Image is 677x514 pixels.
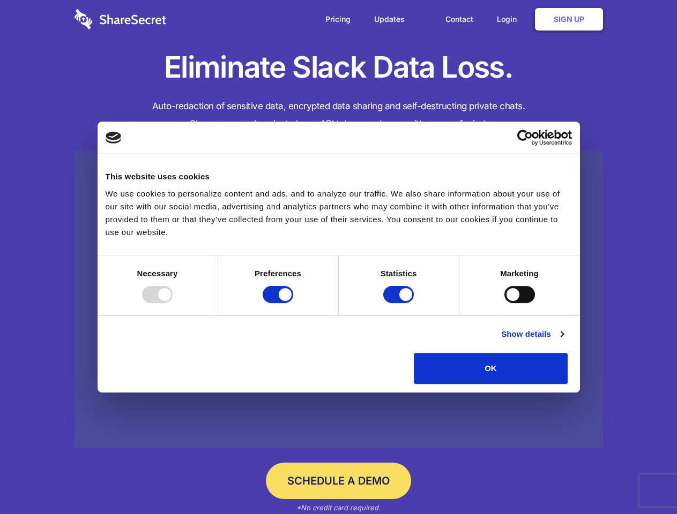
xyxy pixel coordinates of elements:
a: Contact [435,3,484,36]
strong: Preferences [255,269,301,278]
a: Login [486,3,533,36]
div: We use cookies to personalize content and ads, and to analyze our traffic. We also share informat... [106,187,572,239]
strong: Necessary [137,269,178,278]
h1: Eliminate Slack Data Loss. [75,48,603,87]
div: This website uses cookies [106,170,572,183]
a: Usercentrics Cookiebot - opens in a new window [478,130,572,146]
img: logo [106,132,122,143]
a: Sign Up [535,8,603,31]
a: Schedule a Demo [266,463,411,499]
a: Wistia video thumbnail [75,151,603,448]
a: Pricing [315,3,361,36]
h4: Auto-redaction of sensitive data, encrypted data sharing and self-destructing private chats. Shar... [75,97,603,133]
em: *No credit card required. [296,503,381,512]
a: Show details [501,328,563,341]
button: OK [414,353,568,384]
img: logo-wordmark-white-trans-d4663122ce5f474addd5e946df7df03e33cb6a1c49d2221995e7729f52c070b2.svg [75,9,166,29]
strong: Statistics [381,269,417,278]
strong: Marketing [500,269,539,278]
